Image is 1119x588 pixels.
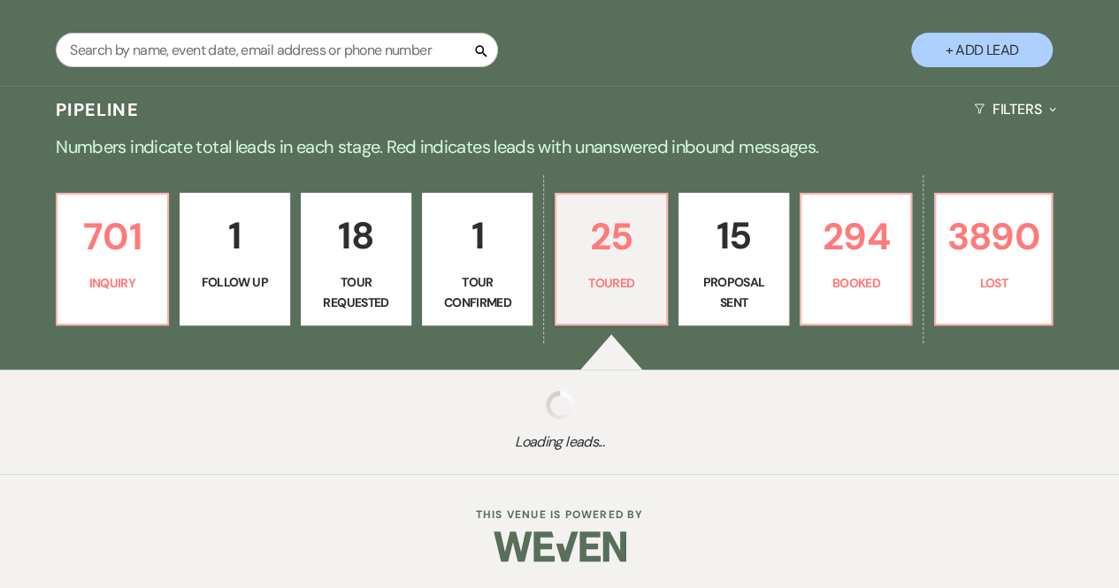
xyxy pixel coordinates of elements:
[690,272,778,312] p: Proposal Sent
[433,206,521,265] p: 1
[567,207,655,266] p: 25
[56,431,1063,453] span: Loading leads...
[422,193,533,325] a: 1Tour Confirmed
[690,206,778,265] p: 15
[934,193,1052,325] a: 3890Lost
[68,207,156,266] p: 701
[947,273,1039,293] p: Lost
[812,207,900,266] p: 294
[546,391,574,419] img: loading spinner
[800,193,912,325] a: 294Booked
[301,193,411,325] a: 18Tour Requested
[494,515,626,577] img: Weven Logo
[947,207,1039,266] p: 3890
[56,33,498,67] input: Search by name, event date, email address or phone number
[312,272,400,312] p: Tour Requested
[555,193,667,325] a: 25Toured
[678,193,789,325] a: 15Proposal Sent
[56,193,168,325] a: 701Inquiry
[56,97,139,122] h3: Pipeline
[191,206,279,265] p: 1
[68,273,156,293] p: Inquiry
[433,272,521,312] p: Tour Confirmed
[312,206,400,265] p: 18
[191,272,279,292] p: Follow Up
[567,273,655,293] p: Toured
[911,33,1053,67] button: + Add Lead
[967,86,1063,133] button: Filters
[812,273,900,293] p: Booked
[180,193,290,325] a: 1Follow Up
